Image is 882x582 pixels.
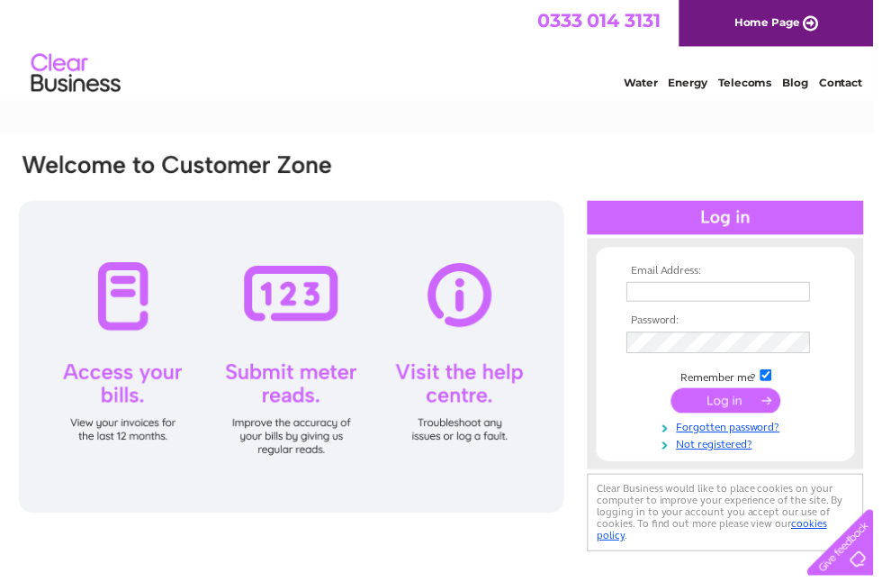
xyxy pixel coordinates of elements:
[630,77,664,90] a: Water
[678,392,788,417] input: Submit
[628,318,837,331] th: Password:
[31,47,122,102] img: logo.png
[593,478,872,557] div: Clear Business would like to place cookies on your computer to improve your experience of the sit...
[628,268,837,280] th: Email Address:
[827,77,871,90] a: Contact
[603,523,835,547] a: cookies policy
[543,9,667,32] a: 0333 014 3131
[628,370,837,388] td: Remember me?
[633,422,837,439] a: Forgotten password?
[675,77,715,90] a: Energy
[725,77,779,90] a: Telecoms
[633,439,837,456] a: Not registered?
[17,10,868,87] div: Clear Business is a trading name of Verastar Limited (registered in [GEOGRAPHIC_DATA] No. 3667643...
[790,77,816,90] a: Blog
